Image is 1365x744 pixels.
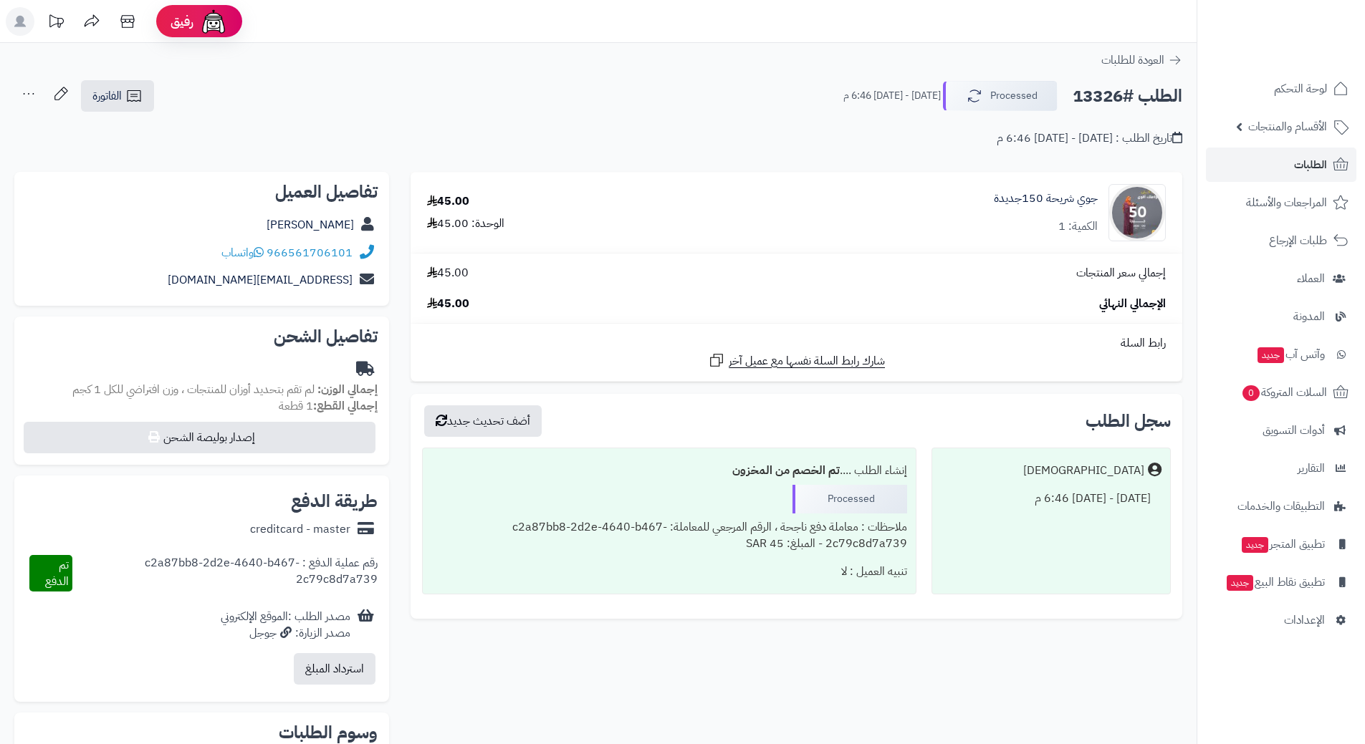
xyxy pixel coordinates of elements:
div: creditcard - master [250,521,350,538]
a: العودة للطلبات [1101,52,1182,69]
a: تحديثات المنصة [38,7,74,39]
a: واتساب [221,244,264,261]
a: [EMAIL_ADDRESS][DOMAIN_NAME] [168,271,353,289]
h2: تفاصيل الشحن [26,328,378,345]
a: المدونة [1206,299,1356,334]
span: المدونة [1293,306,1325,327]
span: 0 [1242,385,1260,402]
span: أدوات التسويق [1263,420,1325,440]
a: طلبات الإرجاع [1206,223,1356,258]
a: التقارير [1206,451,1356,485]
span: جديد [1258,347,1284,363]
a: تطبيق المتجرجديد [1206,527,1356,561]
a: وآتس آبجديد [1206,337,1356,372]
a: الطلبات [1206,148,1356,182]
div: الكمية: 1 [1058,218,1098,235]
span: العودة للطلبات [1101,52,1164,69]
span: رفيق [171,13,193,30]
button: Processed [943,81,1058,111]
span: الإعدادات [1284,610,1325,630]
button: إصدار بوليصة الشحن [24,422,375,453]
a: لوحة التحكم [1206,72,1356,106]
span: لوحة التحكم [1274,79,1327,99]
div: الوحدة: 45.00 [427,216,504,232]
h2: تفاصيل العميل [26,183,378,201]
span: طلبات الإرجاع [1269,231,1327,251]
h2: وسوم الطلبات [26,724,378,741]
a: تطبيق نقاط البيعجديد [1206,565,1356,599]
span: المراجعات والأسئلة [1246,193,1327,213]
span: الفاتورة [92,87,122,105]
span: وآتس آب [1256,344,1325,364]
b: تم الخصم من المخزون [732,462,840,479]
a: التطبيقات والخدمات [1206,489,1356,523]
span: الطلبات [1294,155,1327,175]
a: الفاتورة [81,80,154,112]
div: [DEMOGRAPHIC_DATA] [1023,463,1144,479]
span: التقارير [1298,458,1325,478]
a: المراجعات والأسئلة [1206,185,1356,220]
span: 45.00 [427,265,469,281]
a: [PERSON_NAME] [267,216,354,233]
img: logo-2.png [1268,18,1351,48]
span: التطبيقات والخدمات [1237,496,1325,516]
strong: إجمالي القطع: [313,397,378,415]
span: العملاء [1297,269,1325,289]
span: تطبيق المتجر [1240,534,1325,554]
span: جديد [1227,575,1253,591]
h2: طريقة الدفع [291,493,378,510]
strong: إجمالي الوزن: [317,381,378,398]
div: 45.00 [427,193,469,210]
div: مصدر الطلب :الموقع الإلكتروني [221,609,350,642]
img: ai-face.png [199,7,228,36]
a: أدوات التسويق [1206,413,1356,448]
span: تم الدفع [45,556,69,590]
div: رقم عملية الدفع : c2a87bb8-2d2e-4640-b467-2c79c8d7a739 [72,555,378,592]
div: إنشاء الطلب .... [431,457,906,485]
span: شارك رابط السلة نفسها مع عميل آخر [729,353,885,369]
small: 1 قطعة [279,397,378,415]
span: جديد [1242,537,1268,553]
div: تنبيه العميل : لا [431,558,906,586]
button: أضف تحديث جديد [424,405,542,437]
span: إجمالي سعر المنتجات [1076,265,1166,281]
h2: الطلب #13326 [1073,82,1182,111]
a: العملاء [1206,261,1356,296]
a: السلات المتروكة0 [1206,375,1356,410]
button: استرداد المبلغ [294,653,375,685]
span: الإجمالي النهائي [1099,296,1166,312]
a: شارك رابط السلة نفسها مع عميل آخر [708,352,885,369]
div: مصدر الزيارة: جوجل [221,625,350,642]
a: جوي شريحة 150جديدة [994,190,1098,207]
span: الأقسام والمنتجات [1248,117,1327,137]
div: تاريخ الطلب : [DATE] - [DATE] 6:46 م [997,130,1182,147]
img: 1750340657-IMG_6966-90x90.jpeg [1109,184,1165,241]
div: [DATE] - [DATE] 6:46 م [941,485,1162,513]
h3: سجل الطلب [1086,412,1171,430]
a: الإعدادات [1206,603,1356,637]
small: [DATE] - [DATE] 6:46 م [843,89,941,103]
span: تطبيق نقاط البيع [1225,572,1325,592]
span: السلات المتروكة [1241,382,1327,402]
div: Processed [792,485,907,513]
span: لم تقم بتحديد أوزان للمنتجات ، وزن افتراضي للكل 1 كجم [72,381,315,398]
a: 966561706101 [267,244,353,261]
div: رابط السلة [416,335,1177,352]
span: 45.00 [427,296,469,312]
div: ملاحظات : معاملة دفع ناجحة ، الرقم المرجعي للمعاملة: c2a87bb8-2d2e-4640-b467-2c79c8d7a739 - المبل... [431,513,906,558]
